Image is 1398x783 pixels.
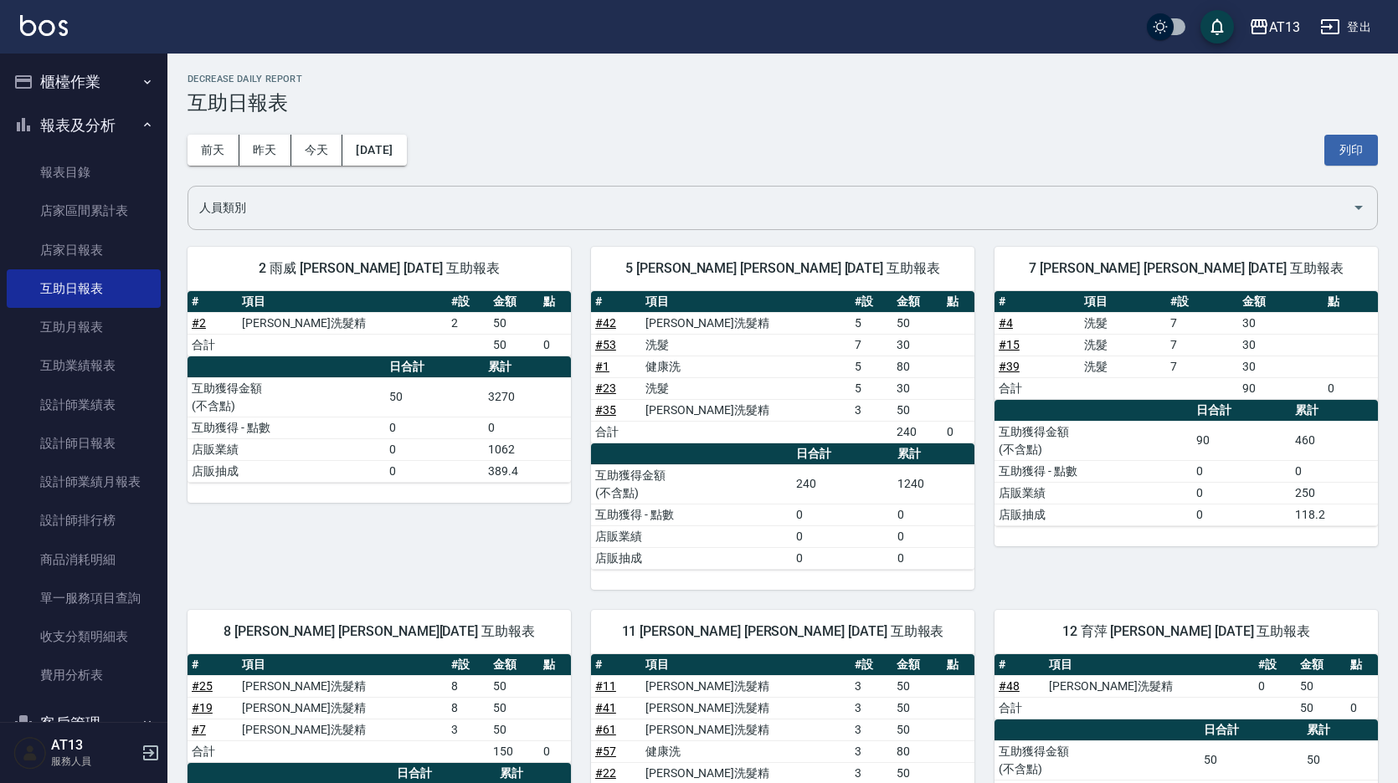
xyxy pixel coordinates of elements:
[188,654,238,676] th: #
[641,654,851,676] th: 項目
[892,399,943,421] td: 50
[192,679,213,693] a: #25
[995,291,1080,313] th: #
[1192,400,1291,422] th: 日合計
[893,547,974,569] td: 0
[1238,334,1323,356] td: 30
[892,377,943,399] td: 30
[611,623,954,640] span: 11 [PERSON_NAME] [PERSON_NAME] [DATE] 互助報表
[1345,194,1372,221] button: Open
[851,334,892,356] td: 7
[792,443,892,465] th: 日合計
[1296,675,1346,697] td: 50
[1324,135,1378,166] button: 列印
[591,547,792,569] td: 店販抽成
[591,464,792,504] td: 互助獲得金額 (不含點)
[291,135,343,166] button: 今天
[591,504,792,525] td: 互助獲得 - 點數
[641,334,851,356] td: 洗髮
[1291,400,1378,422] th: 累計
[7,617,161,656] a: 收支分類明細表
[188,291,571,356] table: a dense table
[342,135,406,166] button: [DATE]
[1045,654,1254,676] th: 項目
[20,15,68,36] img: Logo
[1296,697,1346,719] td: 50
[1015,623,1358,640] span: 12 育萍 [PERSON_NAME] [DATE] 互助報表
[1015,260,1358,277] span: 7 [PERSON_NAME] [PERSON_NAME] [DATE] 互助報表
[1166,312,1238,334] td: 7
[1080,334,1165,356] td: 洗髮
[1269,17,1300,38] div: AT13
[385,356,484,378] th: 日合計
[995,377,1080,399] td: 合計
[7,540,161,579] a: 商品消耗明細
[7,656,161,694] a: 費用分析表
[188,74,1378,84] h2: Decrease Daily Report
[7,60,161,104] button: 櫃檯作業
[1166,356,1238,377] td: 7
[1296,654,1346,676] th: 金額
[13,736,47,770] img: Person
[943,291,974,313] th: 點
[188,740,238,762] td: 合計
[7,153,161,192] a: 報表目錄
[892,312,943,334] td: 50
[489,697,539,719] td: 50
[1200,10,1234,43] button: save
[995,654,1378,719] table: a dense table
[1303,740,1378,780] td: 50
[1192,504,1291,525] td: 0
[539,291,571,313] th: 點
[641,291,851,313] th: 項目
[1291,460,1378,482] td: 0
[595,403,616,417] a: #35
[892,740,943,762] td: 80
[447,675,489,697] td: 8
[188,356,571,483] table: a dense table
[851,356,892,377] td: 5
[1242,10,1307,44] button: AT13
[7,104,161,147] button: 報表及分析
[995,400,1378,526] table: a dense table
[595,338,616,351] a: #53
[595,745,616,758] a: #57
[195,193,1345,223] input: 人員名稱
[595,360,609,373] a: #1
[7,424,161,463] a: 設計師日報表
[851,675,892,697] td: 3
[641,675,851,697] td: [PERSON_NAME]洗髮精
[192,316,206,330] a: #2
[1291,482,1378,504] td: 250
[489,675,539,697] td: 50
[851,399,892,421] td: 3
[192,723,206,736] a: #7
[188,291,238,313] th: #
[943,421,974,443] td: 0
[238,291,447,313] th: 項目
[995,291,1378,400] table: a dense table
[1080,312,1165,334] td: 洗髮
[385,460,484,482] td: 0
[484,417,571,438] td: 0
[238,312,447,334] td: [PERSON_NAME]洗髮精
[489,654,539,676] th: 金額
[489,312,539,334] td: 50
[1080,291,1165,313] th: 項目
[484,356,571,378] th: 累計
[489,740,539,762] td: 150
[1238,291,1323,313] th: 金額
[539,654,571,676] th: 點
[595,723,616,736] a: #61
[1200,740,1303,780] td: 50
[641,719,851,740] td: [PERSON_NAME]洗髮精
[489,291,539,313] th: 金額
[999,360,1020,373] a: #39
[7,702,161,745] button: 客戶管理
[1323,377,1378,399] td: 0
[1238,356,1323,377] td: 30
[995,740,1200,780] td: 互助獲得金額 (不含點)
[188,654,571,763] table: a dense table
[641,312,851,334] td: [PERSON_NAME]洗髮精
[238,697,447,719] td: [PERSON_NAME]洗髮精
